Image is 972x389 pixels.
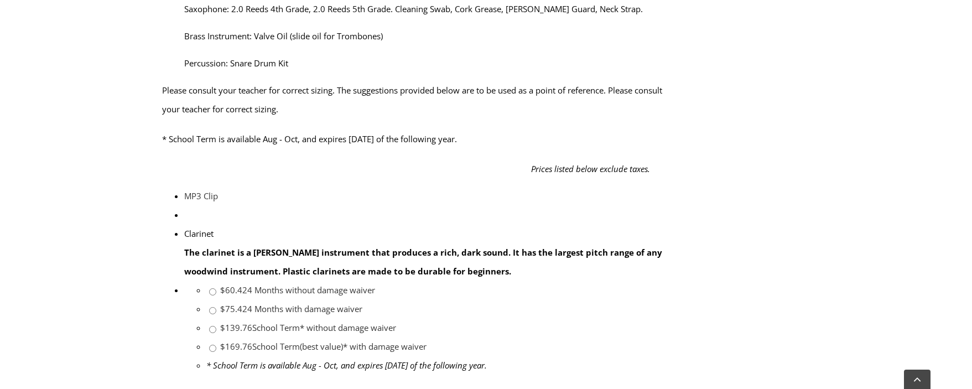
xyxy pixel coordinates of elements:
span: $139.76 [220,322,252,333]
span: $169.76 [220,341,252,352]
em: * School Term is available Aug - Oct, and expires [DATE] of the following year. [206,360,487,371]
ul: Percussion: Snare Drum Kit [162,54,675,72]
a: MP3 Clip [184,190,218,201]
em: Prices listed below exclude taxes. [531,163,650,174]
a: $75.424 Months with damage waiver [220,303,362,314]
div: Clarinet [184,224,675,243]
a: $139.76School Term* without damage waiver [220,322,396,333]
strong: The clarinet is a [PERSON_NAME] instrument that produces a rich, dark sound. It has the largest p... [184,247,662,277]
a: $169.76School Term(best value)* with damage waiver [220,341,427,352]
a: $60.424 Months without damage waiver [220,284,375,295]
span: $75.42 [220,303,247,314]
p: * School Term is available Aug - Oct, and expires [DATE] of the following year. [162,129,675,148]
span: $60.42 [220,284,247,295]
p: Please consult your teacher for correct sizing. The suggestions provided below are to be used as ... [162,81,675,118]
ul: Brass Instrument: Valve Oil (slide oil for Trombones) [162,27,675,45]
